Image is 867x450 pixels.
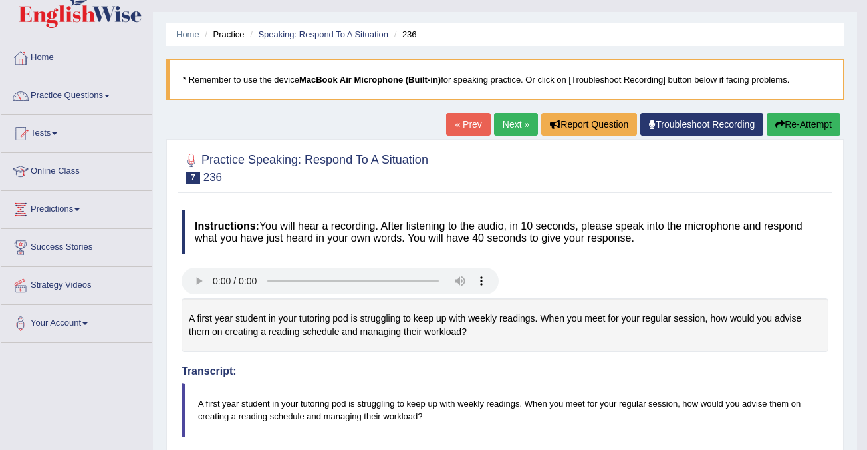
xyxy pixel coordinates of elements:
[182,210,828,254] h4: You will hear a recording. After listening to the audio, in 10 seconds, please speak into the mic...
[541,113,637,136] button: Report Question
[640,113,763,136] a: Troubleshoot Recording
[1,115,152,148] a: Tests
[767,113,840,136] button: Re-Attempt
[203,171,222,184] small: 236
[182,383,828,437] blockquote: A first year student in your tutoring pod is struggling to keep up with weekly readings. When you...
[195,220,259,232] b: Instructions:
[446,113,490,136] a: « Prev
[1,267,152,300] a: Strategy Videos
[186,172,200,184] span: 7
[182,150,428,184] h2: Practice Speaking: Respond To A Situation
[391,28,417,41] li: 236
[176,29,199,39] a: Home
[1,305,152,338] a: Your Account
[258,29,388,39] a: Speaking: Respond To A Situation
[201,28,244,41] li: Practice
[166,59,844,100] blockquote: * Remember to use the device for speaking practice. Or click on [Troubleshoot Recording] button b...
[1,229,152,262] a: Success Stories
[494,113,538,136] a: Next »
[1,77,152,111] a: Practice Questions
[1,191,152,224] a: Predictions
[1,39,152,73] a: Home
[1,153,152,186] a: Online Class
[182,298,828,352] div: A first year student in your tutoring pod is struggling to keep up with weekly readings. When you...
[299,75,441,85] b: MacBook Air Microphone (Built-in)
